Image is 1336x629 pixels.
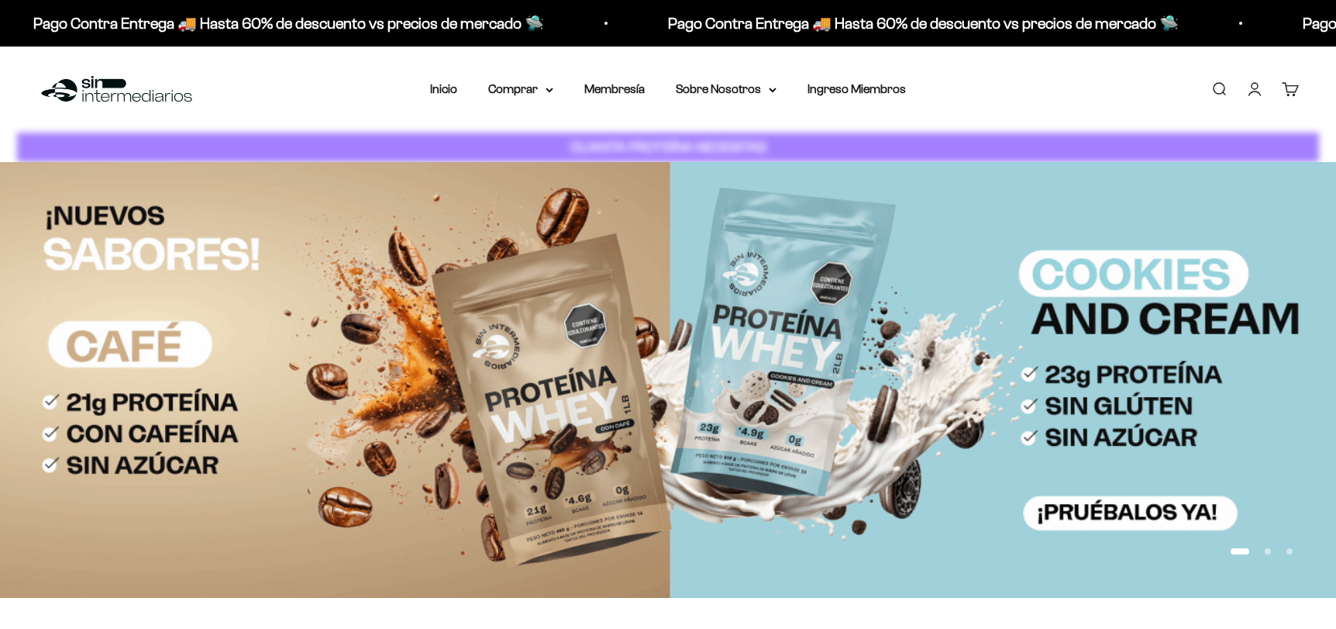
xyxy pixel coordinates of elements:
summary: Sobre Nosotros [676,79,776,99]
a: Ingreso Miembros [807,82,906,95]
a: Inicio [430,82,457,95]
p: Pago Contra Entrega 🚚 Hasta 60% de descuento vs precios de mercado 🛸 [33,11,544,36]
a: Membresía [584,82,645,95]
p: Pago Contra Entrega 🚚 Hasta 60% de descuento vs precios de mercado 🛸 [668,11,1179,36]
strong: CUANTA PROTEÍNA NECESITAS [570,139,766,155]
summary: Comprar [488,79,553,99]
